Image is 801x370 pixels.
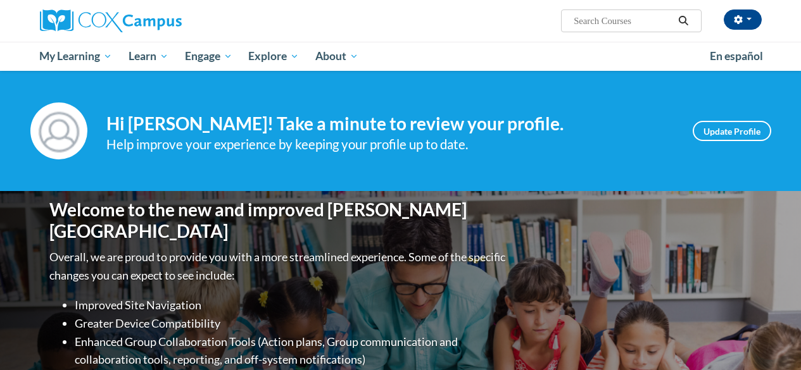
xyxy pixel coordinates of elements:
[32,42,121,71] a: My Learning
[693,121,771,141] a: Update Profile
[106,113,674,135] h4: Hi [PERSON_NAME]! Take a minute to review your profile.
[710,49,763,63] span: En español
[75,314,508,333] li: Greater Device Compatibility
[702,43,771,70] a: En español
[49,248,508,285] p: Overall, we are proud to provide you with a more streamlined experience. Some of the specific cha...
[572,13,674,28] input: Search Courses
[120,42,177,71] a: Learn
[75,333,508,369] li: Enhanced Group Collaboration Tools (Action plans, Group communication and collaboration tools, re...
[307,42,367,71] a: About
[674,13,693,28] button: Search
[30,102,87,159] img: Profile Image
[724,9,762,30] button: Account Settings
[49,199,508,242] h1: Welcome to the new and improved [PERSON_NAME][GEOGRAPHIC_DATA]
[129,49,168,64] span: Learn
[248,49,299,64] span: Explore
[240,42,307,71] a: Explore
[177,42,241,71] a: Engage
[40,9,182,32] img: Cox Campus
[30,42,771,71] div: Main menu
[750,319,791,360] iframe: Button to launch messaging window
[75,296,508,314] li: Improved Site Navigation
[315,49,358,64] span: About
[40,9,268,32] a: Cox Campus
[185,49,232,64] span: Engage
[106,134,674,155] div: Help improve your experience by keeping your profile up to date.
[39,49,112,64] span: My Learning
